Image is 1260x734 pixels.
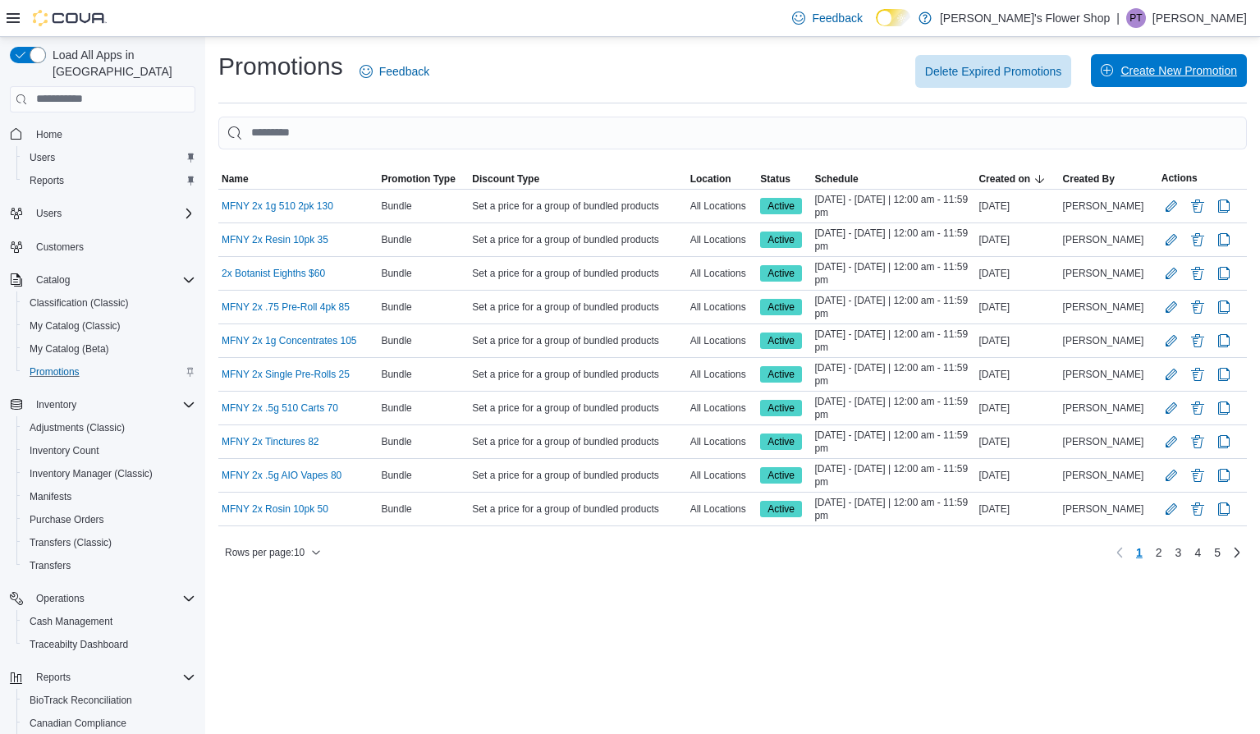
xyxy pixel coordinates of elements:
button: Name [218,169,378,189]
span: [DATE] - [DATE] | 12:00 am - 11:59 pm [814,429,972,455]
span: [DATE] - [DATE] | 12:00 am - 11:59 pm [814,294,972,320]
button: Classification (Classic) [16,291,202,314]
a: Page 2 of 5 [1149,539,1169,566]
span: Bundle [381,469,411,482]
span: Active [767,232,795,247]
span: Active [760,299,802,315]
button: Create New Promotion [1091,54,1247,87]
button: Page 1 of 5 [1129,539,1149,566]
span: Bundle [381,502,411,516]
span: Reports [30,174,64,187]
div: Set a price for a group of bundled products [469,365,686,384]
a: Inventory Count [23,441,106,461]
button: Users [3,202,202,225]
a: Manifests [23,487,78,507]
a: Adjustments (Classic) [23,418,131,438]
a: Classification (Classic) [23,293,135,313]
button: Clone Promotion [1214,331,1234,351]
img: Cova [33,10,107,26]
ul: Pagination for table: [1129,539,1227,566]
button: Inventory Manager (Classic) [16,462,202,485]
button: Clone Promotion [1214,398,1234,418]
a: Feedback [353,55,436,88]
div: [DATE] [975,466,1059,485]
button: Previous page [1110,543,1129,562]
button: Edit Promotion [1161,398,1181,418]
button: Inventory [3,393,202,416]
button: Delete Promotion [1188,466,1207,485]
button: Catalog [3,268,202,291]
span: Classification (Classic) [23,293,195,313]
button: Inventory Count [16,439,202,462]
span: Actions [1161,172,1198,185]
span: 4 [1194,544,1201,561]
a: Customers [30,237,90,257]
span: Catalog [30,270,195,290]
span: Bundle [381,368,411,381]
button: Delete Promotion [1188,432,1207,452]
a: MFNY 2x Resin 10pk 35 [222,233,328,246]
span: Active [760,232,802,248]
span: [DATE] - [DATE] | 12:00 am - 11:59 pm [814,361,972,388]
span: [PERSON_NAME] [1063,233,1144,246]
span: Rows per page : 10 [225,546,305,559]
span: [PERSON_NAME] [1063,502,1144,516]
span: Adjustments (Classic) [30,421,125,434]
span: Customers [36,241,84,254]
a: Home [30,125,69,145]
button: Edit Promotion [1161,432,1181,452]
span: All Locations [690,435,746,448]
span: [PERSON_NAME] [1063,267,1144,280]
span: [PERSON_NAME] [1063,435,1144,448]
span: Users [36,207,62,220]
span: Customers [30,236,195,257]
button: Edit Promotion [1161,230,1181,250]
span: PT [1129,8,1142,28]
button: Clone Promotion [1214,365,1234,384]
a: Page 4 of 5 [1188,539,1207,566]
button: Edit Promotion [1161,466,1181,485]
span: All Locations [690,502,746,516]
span: [PERSON_NAME] [1063,469,1144,482]
button: Promotion Type [378,169,469,189]
span: Active [760,467,802,484]
span: Canadian Compliance [23,713,195,733]
nav: Pagination for table: [1110,539,1247,566]
button: Cash Management [16,610,202,633]
button: Adjustments (Classic) [16,416,202,439]
span: [DATE] - [DATE] | 12:00 am - 11:59 pm [814,395,972,421]
span: Active [760,265,802,282]
button: Delete Promotion [1188,196,1207,216]
div: [DATE] [975,398,1059,418]
span: Inventory [36,398,76,411]
a: Purchase Orders [23,510,111,530]
span: All Locations [690,469,746,482]
span: Traceabilty Dashboard [30,638,128,651]
a: MFNY 2x .5g AIO Vapes 80 [222,469,341,482]
div: Set a price for a group of bundled products [469,432,686,452]
span: Feedback [379,63,429,80]
div: [DATE] [975,365,1059,384]
div: [DATE] [975,297,1059,317]
span: Active [767,266,795,281]
span: Active [760,400,802,416]
button: Promotions [16,360,202,383]
span: Bundle [381,267,411,280]
div: [DATE] [975,331,1059,351]
button: Users [16,146,202,169]
span: [PERSON_NAME] [1063,368,1144,381]
span: Transfers [23,556,195,576]
span: All Locations [690,401,746,415]
span: My Catalog (Classic) [23,316,195,336]
span: Name [222,172,249,186]
button: Reports [16,169,202,192]
button: Edit Promotion [1161,365,1181,384]
div: [DATE] [975,499,1059,519]
span: Bundle [381,300,411,314]
span: Manifests [23,487,195,507]
button: Operations [30,589,91,608]
span: Status [760,172,790,186]
span: [DATE] - [DATE] | 12:00 am - 11:59 pm [814,227,972,253]
button: BioTrack Reconciliation [16,689,202,712]
span: Delete Expired Promotions [925,63,1062,80]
